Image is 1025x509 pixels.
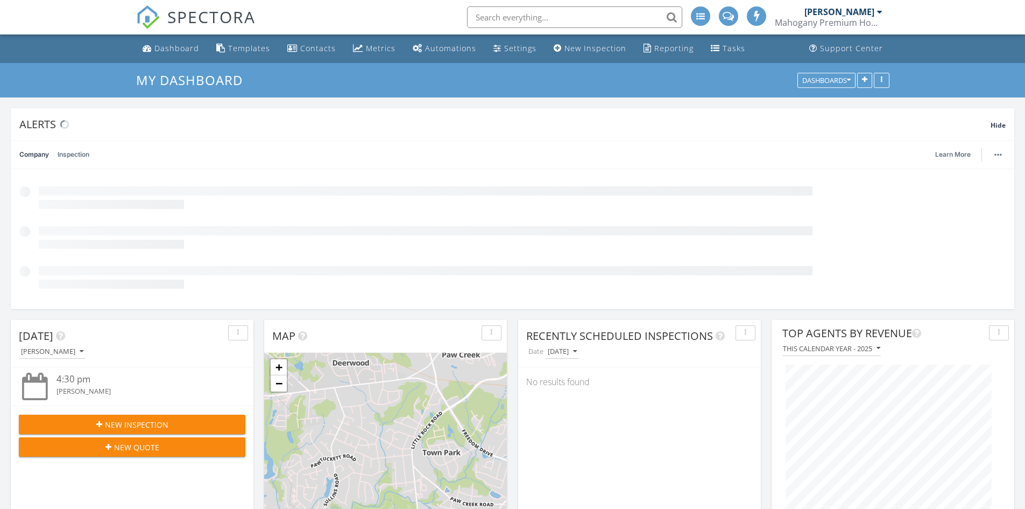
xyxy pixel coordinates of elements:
div: New Inspection [564,43,626,53]
a: Company [19,141,49,169]
div: Automations [425,43,476,53]
div: Dashboard [154,43,199,53]
div: [PERSON_NAME] [804,6,874,17]
div: 4:30 pm [56,373,227,386]
button: New Inspection [19,415,245,434]
div: Reporting [654,43,694,53]
a: SPECTORA [136,15,256,37]
a: Templates [212,39,274,59]
a: Tasks [706,39,750,59]
span: Recently Scheduled Inspections [526,329,713,343]
span: SPECTORA [167,5,256,28]
a: Learn More [935,149,977,160]
div: [PERSON_NAME] [21,348,83,355]
button: Dashboards [797,73,856,88]
div: Contacts [300,43,336,53]
span: Map [272,329,295,343]
a: Dashboard [138,39,203,59]
a: Reporting [639,39,698,59]
span: [DATE] [19,329,53,343]
button: [PERSON_NAME] [19,345,86,359]
div: Templates [228,43,270,53]
a: Inspection [58,141,89,169]
a: Contacts [283,39,340,59]
div: Dashboards [802,76,851,84]
div: Tasks [723,43,745,53]
button: New Quote [19,437,245,457]
a: Zoom out [271,375,287,392]
input: Search everything... [467,6,682,28]
img: The Best Home Inspection Software - Spectora [136,5,160,29]
span: New Inspection [105,419,168,430]
div: [PERSON_NAME] [56,386,227,396]
span: New Quote [114,442,159,453]
div: Alerts [19,117,991,131]
a: Zoom in [271,359,287,375]
a: Automations (Advanced) [408,39,480,59]
div: Mahogany Premium Home Inspections [775,17,882,28]
div: Settings [504,43,536,53]
a: Support Center [805,39,887,59]
a: New Inspection [549,39,631,59]
div: Metrics [366,43,395,53]
img: ellipsis-632cfdd7c38ec3a7d453.svg [994,154,1002,156]
span: Hide [991,121,1006,130]
div: Support Center [820,43,883,53]
button: [DATE] [546,345,579,359]
a: Metrics [349,39,400,59]
label: Date [526,344,546,359]
a: Settings [489,39,541,59]
button: This calendar year - 2025 [782,341,881,356]
div: No results found [518,367,761,396]
div: This calendar year - 2025 [783,345,880,352]
div: Top Agents by Revenue [782,325,985,341]
div: [DATE] [548,348,577,355]
a: My Dashboard [136,71,252,89]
